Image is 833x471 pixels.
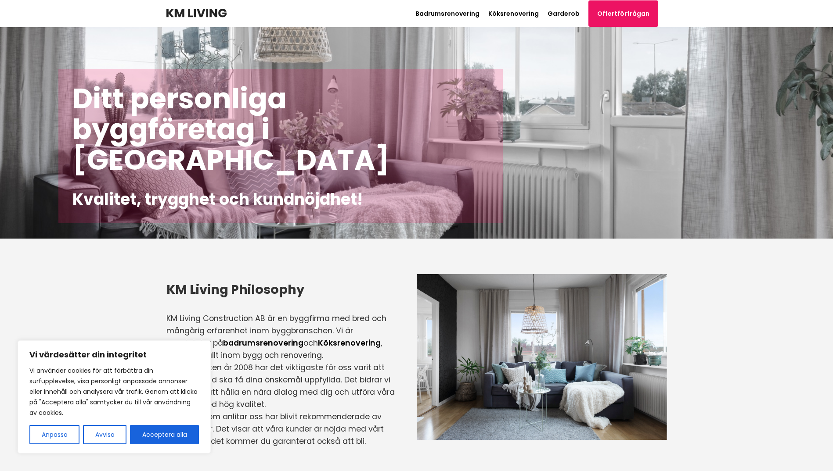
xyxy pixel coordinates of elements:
[29,425,79,444] button: Anpassa
[29,350,199,360] p: Vi värdesätter din integritet
[166,281,395,298] h3: KM Living Philosophy
[130,425,199,444] button: Acceptera alla
[83,425,126,444] button: Avvisa
[166,410,395,447] p: De flesta som anlitar oss har blivit rekommenderade av våra kunder. Det visar att våra kunder är ...
[166,9,227,18] img: KM Living
[29,365,199,418] p: Vi använder cookies för att förbättra din surfupplevelse, visa personligt anpassade annonser elle...
[166,361,395,410] p: Sedan starten år 2008 har det viktigaste för oss varit att du som kund ska få dina önskemål uppfy...
[488,9,539,18] a: Köksrenovering
[548,9,580,18] a: Garderob
[395,274,667,440] img: Byggföretag i Stockholm
[415,9,480,18] a: Badrumsrenovering
[318,338,381,348] a: Köksrenovering
[223,338,303,348] a: badrumsrenovering
[72,83,489,175] h1: Ditt personliga byggföretag i [GEOGRAPHIC_DATA]
[588,0,658,27] a: Offertförfrågan
[72,189,489,209] h2: Kvalitet, trygghet och kundnöjdhet!
[166,312,395,361] p: KM Living Construction AB är en byggfirma med bred och mångårig erfarenhet inom byggbranschen. Vi...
